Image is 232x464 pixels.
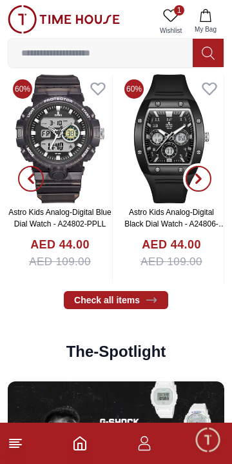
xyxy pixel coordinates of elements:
a: Astro Kids Analog-Digital Black Dial Watch - A24806-PPBB [124,208,226,240]
span: AED 109.00 [140,254,202,270]
span: My Bag [189,25,222,34]
a: 1Wishlist [155,5,187,38]
span: Wishlist [155,26,187,35]
a: Astro Kids Analog-Digital Blue Dial Watch - A24802-PPLL [8,208,111,228]
div: Chat Widget [194,426,222,454]
span: 1 [174,5,184,15]
a: Check all items [64,291,168,309]
h4: AED 44.00 [142,236,201,254]
span: 60% [124,79,144,99]
h2: The-Spotlight [66,341,166,362]
img: Astro Kids Analog-Digital Blue Dial Watch - A24802-PPLL [8,74,112,203]
h4: AED 44.00 [30,236,90,254]
img: ... [8,5,120,34]
span: AED 109.00 [29,254,91,270]
button: My Bag [187,5,224,38]
a: Home [72,436,88,451]
img: Astro Kids Analog-Digital Black Dial Watch - A24806-PPBB [119,74,224,203]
